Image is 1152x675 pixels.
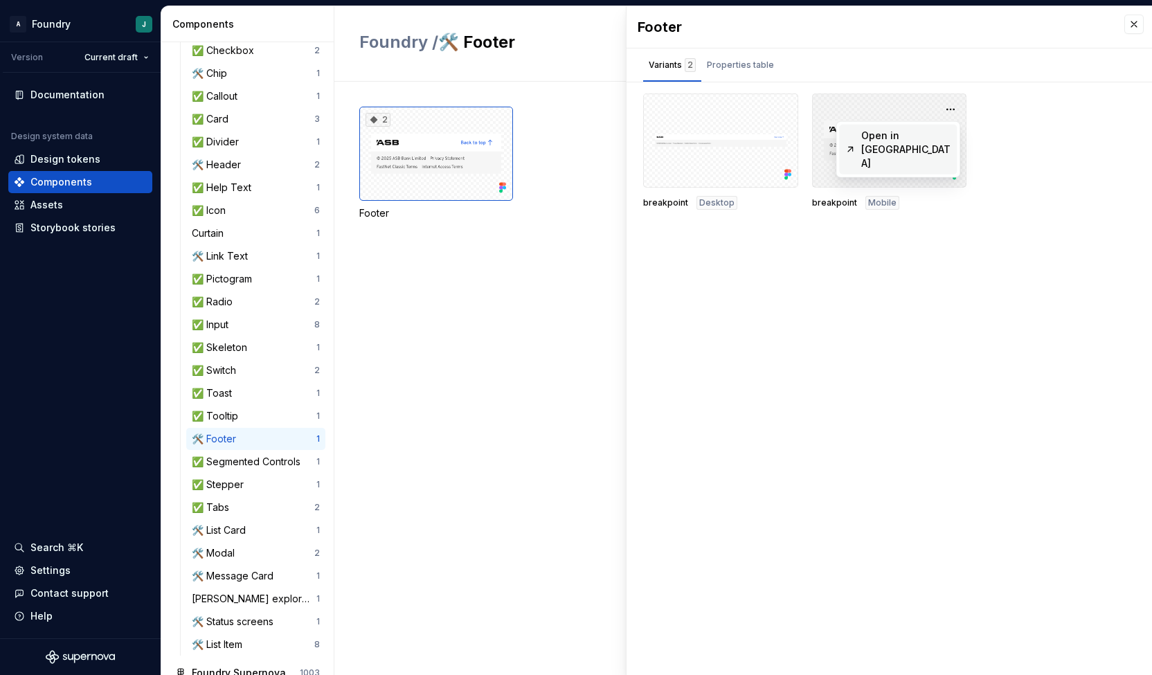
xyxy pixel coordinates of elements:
div: Version [11,52,43,63]
a: ✅ Tooltip1 [186,405,325,427]
div: Foundry [32,17,71,31]
svg: Supernova Logo [46,650,115,664]
div: ✅ Radio [192,295,238,309]
a: 🛠️ Footer1 [186,428,325,450]
div: 1 [316,433,320,444]
div: J [142,19,146,30]
div: ✅ Input [192,318,234,332]
button: Current draft [78,48,155,67]
div: 2 [314,45,320,56]
a: ✅ Segmented Controls1 [186,451,325,473]
div: 🛠️ Footer [192,432,242,446]
div: 🛠️ Chip [192,66,233,80]
span: Mobile [868,197,897,208]
div: 1 [316,136,320,147]
span: Current draft [84,52,138,63]
button: AFoundryJ [3,9,158,39]
div: 1 [316,411,320,422]
div: Suggestions [836,122,960,177]
div: Contact support [30,586,109,600]
div: 2 [314,365,320,376]
div: Variants [649,58,696,72]
div: ✅ Checkbox [192,44,260,57]
a: 🛠️ List Card1 [186,519,325,541]
div: 1 [316,616,320,627]
div: Properties table [707,58,774,72]
div: Settings [30,564,71,577]
a: ✅ Pictogram1 [186,268,325,290]
div: ✅ Help Text [192,181,257,195]
div: ✅ Switch [192,363,242,377]
a: Settings [8,559,152,582]
div: ✅ Tooltip [192,409,244,423]
a: ✅ Divider1 [186,131,325,153]
div: ✅ Icon [192,204,231,217]
a: 🛠️ List Item8 [186,633,325,656]
button: Contact support [8,582,152,604]
div: 1 [316,456,320,467]
a: 🛠️ Message Card1 [186,565,325,587]
a: 🛠️ Chip1 [186,62,325,84]
div: Footer [359,206,513,220]
div: Assets [30,198,63,212]
div: Design system data [11,131,93,142]
a: ✅ Checkbox2 [186,39,325,62]
div: 3 [314,114,320,125]
button: Help [8,605,152,627]
div: Storybook stories [30,221,116,235]
a: Documentation [8,84,152,106]
div: 1 [316,525,320,536]
a: ✅ Card3 [186,108,325,130]
a: ✅ Icon6 [186,199,325,222]
a: Open in [GEOGRAPHIC_DATA] [839,125,957,174]
a: Storybook stories [8,217,152,239]
div: 2 [685,58,696,72]
div: Search ⌘K [30,541,83,555]
div: ✅ Stepper [192,478,249,492]
div: 1 [316,388,320,399]
div: 1 [316,593,320,604]
a: [PERSON_NAME] exploration1 [186,588,325,610]
div: ✅ Segmented Controls [192,455,306,469]
div: 2 [314,502,320,513]
span: Desktop [699,197,735,208]
div: 8 [314,319,320,330]
div: Curtain [192,226,229,240]
button: Search ⌘K [8,537,152,559]
div: 🛠️ Header [192,158,246,172]
div: Components [30,175,92,189]
div: 6 [314,205,320,216]
span: breakpoint [812,197,857,208]
a: 🛠️ Link Text1 [186,245,325,267]
div: ✅ Card [192,112,234,126]
div: 🛠️ Status screens [192,615,279,629]
div: 1 [316,251,320,262]
div: 🛠️ List Item [192,638,248,651]
a: Design tokens [8,148,152,170]
div: 1 [316,342,320,353]
div: ✅ Tabs [192,501,235,514]
div: ✅ Skeleton [192,341,253,354]
h2: 🛠️ Footer [359,31,930,53]
span: breakpoint [643,197,688,208]
div: 1 [316,273,320,285]
div: 2 [314,548,320,559]
div: 2 [366,113,390,127]
div: ✅ Divider [192,135,244,149]
div: A [10,16,26,33]
div: Help [30,609,53,623]
div: 2 [314,159,320,170]
a: 🛠️ Header2 [186,154,325,176]
a: 🛠️ Modal2 [186,542,325,564]
span: Foundry / [359,32,438,52]
a: ✅ Callout1 [186,85,325,107]
div: 1 [316,570,320,582]
a: 🛠️ Status screens1 [186,611,325,633]
div: 1 [316,91,320,102]
a: Components [8,171,152,193]
div: Documentation [30,88,105,102]
div: 🛠️ List Card [192,523,251,537]
div: ✅ Pictogram [192,272,258,286]
div: Design tokens [30,152,100,166]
